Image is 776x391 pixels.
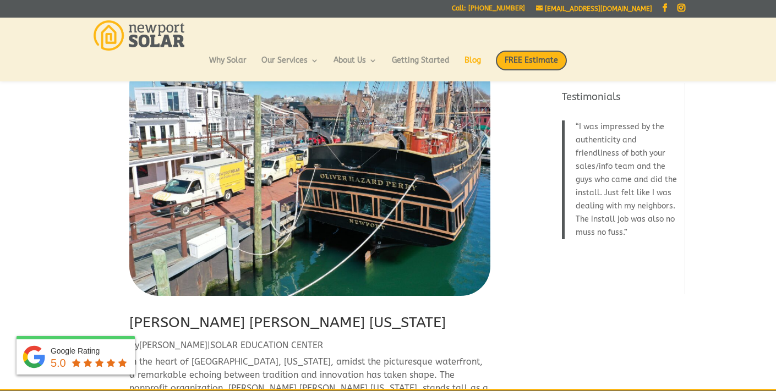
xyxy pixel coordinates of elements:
span: FREE Estimate [496,51,567,70]
a: FREE Estimate [496,51,567,81]
p: by | [129,339,490,352]
img: Newport Solar | Solar Energy Optimized. [94,20,184,51]
h4: Testimonials [562,90,678,109]
a: Why Solar [209,57,247,75]
a: Call: [PHONE_NUMBER] [452,5,525,16]
a: SOLAR EDUCATION CENTER [210,340,323,350]
a: [PERSON_NAME] [139,340,207,350]
span: 5.0 [51,357,66,369]
a: About Us [334,57,377,75]
a: Getting Started [392,57,450,75]
img: Oliver Hazard Perry Rhode Island [129,56,490,296]
div: Google Rating [51,345,129,356]
a: Our Services [261,57,319,75]
a: Blog [464,57,481,75]
a: [PERSON_NAME] [PERSON_NAME] [US_STATE] [129,313,446,331]
blockquote: I was impressed by the authenticity and friendliness of both your sales/info team and the guys wh... [562,120,678,239]
a: [EMAIL_ADDRESS][DOMAIN_NAME] [536,5,652,13]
